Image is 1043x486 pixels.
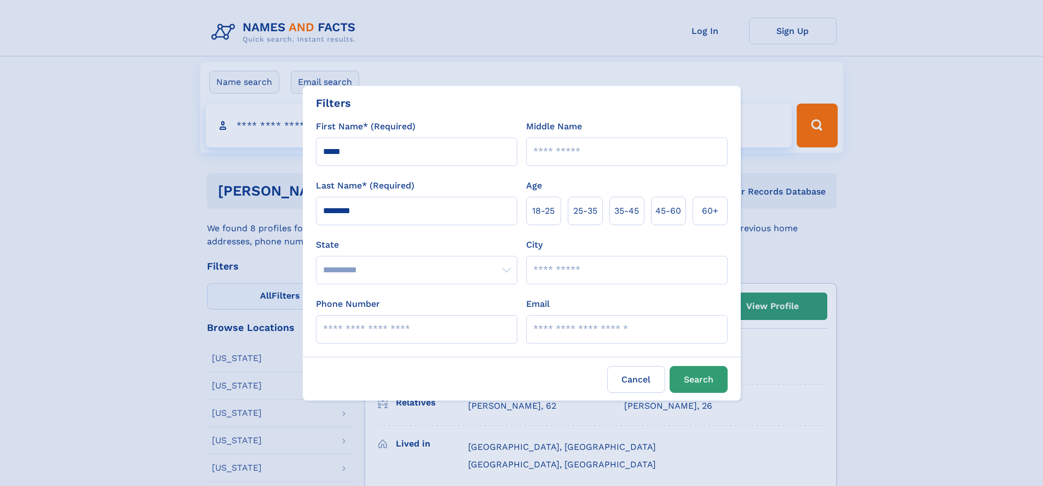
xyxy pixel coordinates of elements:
[702,204,718,218] span: 60+
[573,204,597,218] span: 25‑35
[526,238,543,251] label: City
[316,238,517,251] label: State
[316,179,414,192] label: Last Name* (Required)
[526,298,550,311] label: Email
[316,298,380,311] label: Phone Number
[670,366,728,393] button: Search
[316,95,351,111] div: Filters
[532,204,555,218] span: 18‑25
[316,120,416,133] label: First Name* (Required)
[614,204,639,218] span: 35‑45
[655,204,681,218] span: 45‑60
[526,179,542,192] label: Age
[607,366,665,393] label: Cancel
[526,120,582,133] label: Middle Name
